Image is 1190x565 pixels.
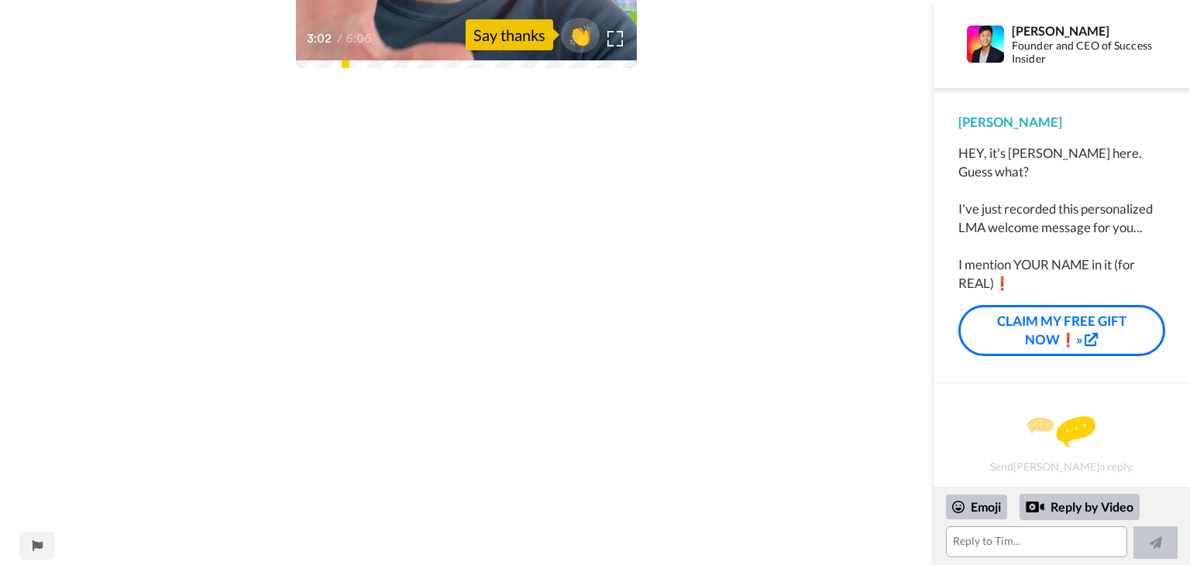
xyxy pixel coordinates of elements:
div: Send [PERSON_NAME] a reply. [954,410,1169,479]
div: Founder and CEO of Success Insider [1012,39,1164,66]
button: 👏 [561,18,600,53]
div: Reply by Video [1020,494,1140,520]
span: / [337,29,342,48]
span: 6:06 [346,29,373,48]
img: message.svg [1027,416,1095,447]
a: CLAIM MY FREE GIFT NOW❗» [958,305,1165,357]
div: [PERSON_NAME] [958,113,1165,132]
div: Reply by Video [1026,498,1044,516]
span: 3:02 [307,29,334,48]
div: Emoji [946,495,1007,519]
div: [PERSON_NAME] [1012,23,1164,38]
img: Profile Image [967,26,1004,63]
div: HEY, it's [PERSON_NAME] here. Guess what? I've just recorded this personalized LMA welcome messag... [958,144,1165,293]
img: Full screen [607,31,623,46]
div: Say thanks [466,19,553,50]
span: 👏 [561,22,600,47]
